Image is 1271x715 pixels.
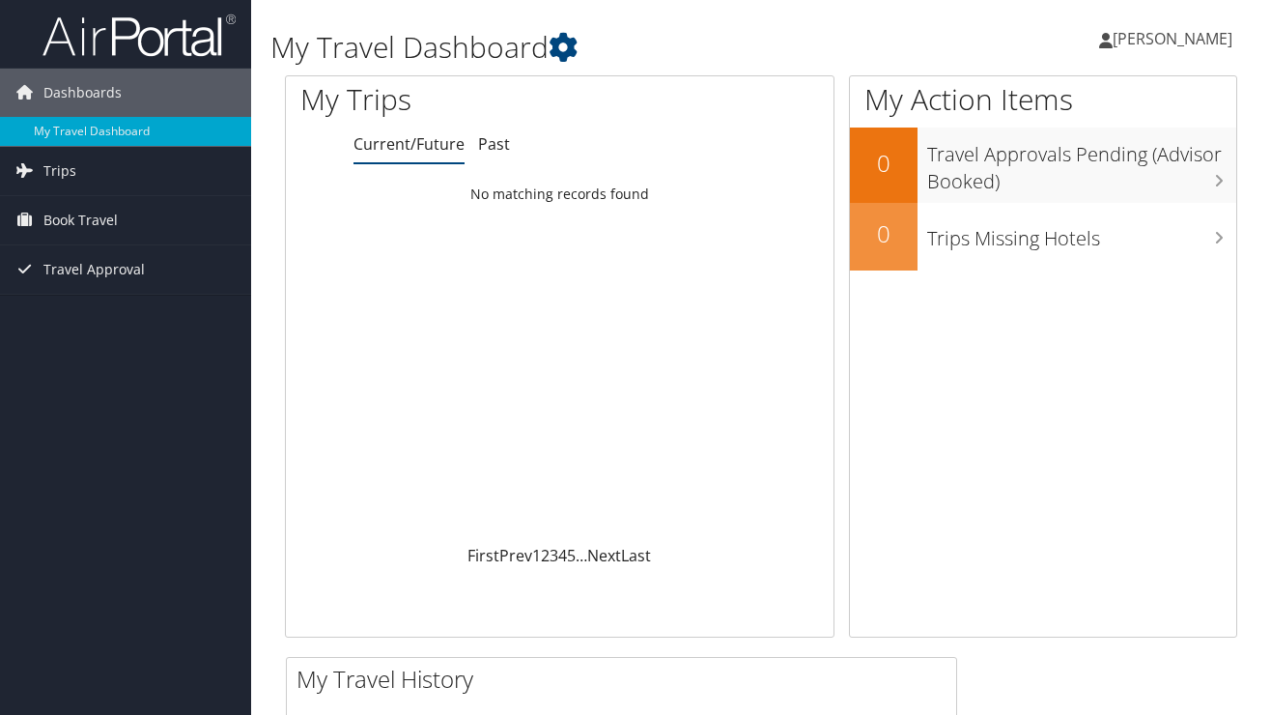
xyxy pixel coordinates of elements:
span: [PERSON_NAME] [1113,28,1232,49]
a: Prev [499,545,532,566]
img: airportal-logo.png [42,13,236,58]
span: … [576,545,587,566]
a: 1 [532,545,541,566]
h2: 0 [850,147,918,180]
span: Travel Approval [43,245,145,294]
h3: Travel Approvals Pending (Advisor Booked) [927,131,1236,195]
a: 5 [567,545,576,566]
h1: My Trips [300,79,591,120]
a: First [467,545,499,566]
a: 4 [558,545,567,566]
a: [PERSON_NAME] [1099,10,1252,68]
span: Dashboards [43,69,122,117]
a: Last [621,545,651,566]
h2: My Travel History [297,663,956,696]
h1: My Travel Dashboard [270,27,924,68]
h3: Trips Missing Hotels [927,215,1236,252]
h2: 0 [850,217,918,250]
h1: My Action Items [850,79,1236,120]
a: Next [587,545,621,566]
td: No matching records found [286,177,833,212]
a: 0Trips Missing Hotels [850,203,1236,271]
a: Current/Future [353,133,465,155]
span: Book Travel [43,196,118,244]
a: 3 [550,545,558,566]
a: 0Travel Approvals Pending (Advisor Booked) [850,128,1236,202]
span: Trips [43,147,76,195]
a: Past [478,133,510,155]
a: 2 [541,545,550,566]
